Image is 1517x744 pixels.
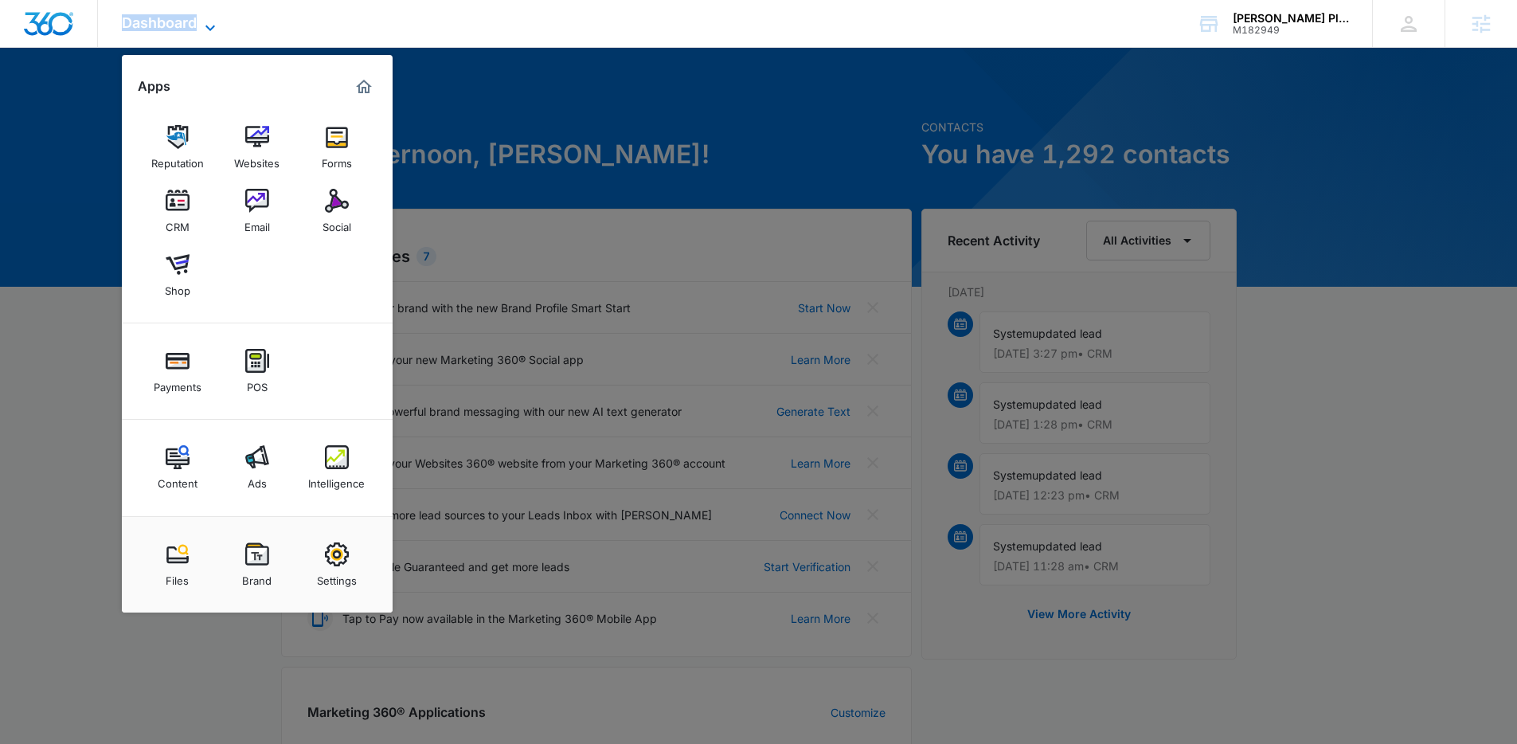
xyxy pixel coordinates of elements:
[147,245,208,305] a: Shop
[147,437,208,498] a: Content
[242,566,272,587] div: Brand
[248,469,267,490] div: Ads
[317,566,357,587] div: Settings
[227,437,287,498] a: Ads
[147,181,208,241] a: CRM
[166,566,189,587] div: Files
[1233,12,1349,25] div: account name
[234,149,280,170] div: Websites
[351,74,377,100] a: Marketing 360® Dashboard
[158,469,197,490] div: Content
[322,149,352,170] div: Forms
[166,213,190,233] div: CRM
[247,373,268,394] div: POS
[1233,25,1349,36] div: account id
[323,213,351,233] div: Social
[151,149,204,170] div: Reputation
[147,341,208,401] a: Payments
[308,469,365,490] div: Intelligence
[307,437,367,498] a: Intelligence
[307,535,367,595] a: Settings
[122,14,197,31] span: Dashboard
[165,276,190,297] div: Shop
[147,535,208,595] a: Files
[154,373,201,394] div: Payments
[307,117,367,178] a: Forms
[147,117,208,178] a: Reputation
[227,341,287,401] a: POS
[227,117,287,178] a: Websites
[244,213,270,233] div: Email
[138,79,170,94] h2: Apps
[227,181,287,241] a: Email
[227,535,287,595] a: Brand
[307,181,367,241] a: Social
